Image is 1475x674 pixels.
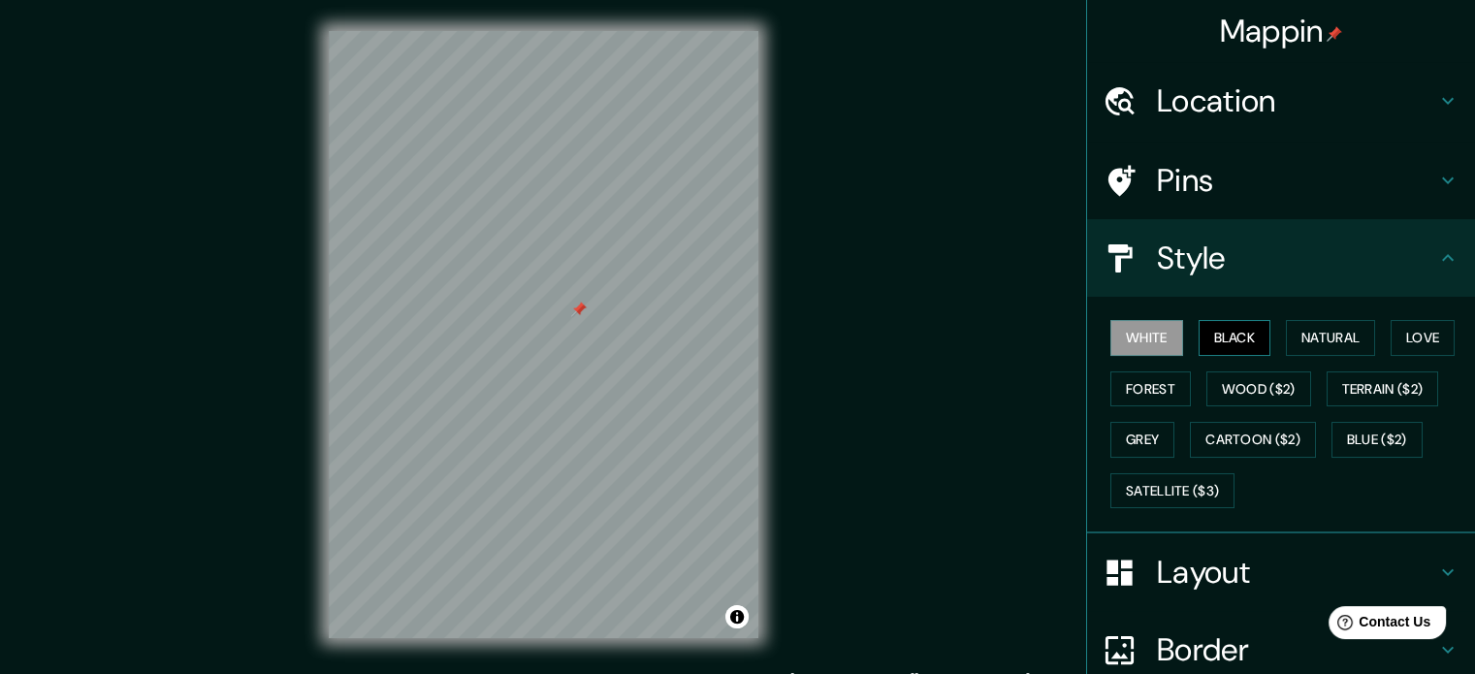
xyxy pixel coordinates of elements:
[1157,81,1436,120] h4: Location
[1157,553,1436,592] h4: Layout
[1190,422,1316,458] button: Cartoon ($2)
[1157,630,1436,669] h4: Border
[1327,26,1342,42] img: pin-icon.png
[1087,533,1475,611] div: Layout
[1302,598,1454,653] iframe: Help widget launcher
[1157,239,1436,277] h4: Style
[1331,422,1423,458] button: Blue ($2)
[1110,371,1191,407] button: Forest
[1286,320,1375,356] button: Natural
[1220,12,1343,50] h4: Mappin
[329,31,758,638] canvas: Map
[1087,142,1475,219] div: Pins
[1206,371,1311,407] button: Wood ($2)
[725,605,749,628] button: Toggle attribution
[1157,161,1436,200] h4: Pins
[1110,422,1174,458] button: Grey
[1327,371,1439,407] button: Terrain ($2)
[1110,320,1183,356] button: White
[1391,320,1455,356] button: Love
[1110,473,1235,509] button: Satellite ($3)
[1087,62,1475,140] div: Location
[1199,320,1271,356] button: Black
[1087,219,1475,297] div: Style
